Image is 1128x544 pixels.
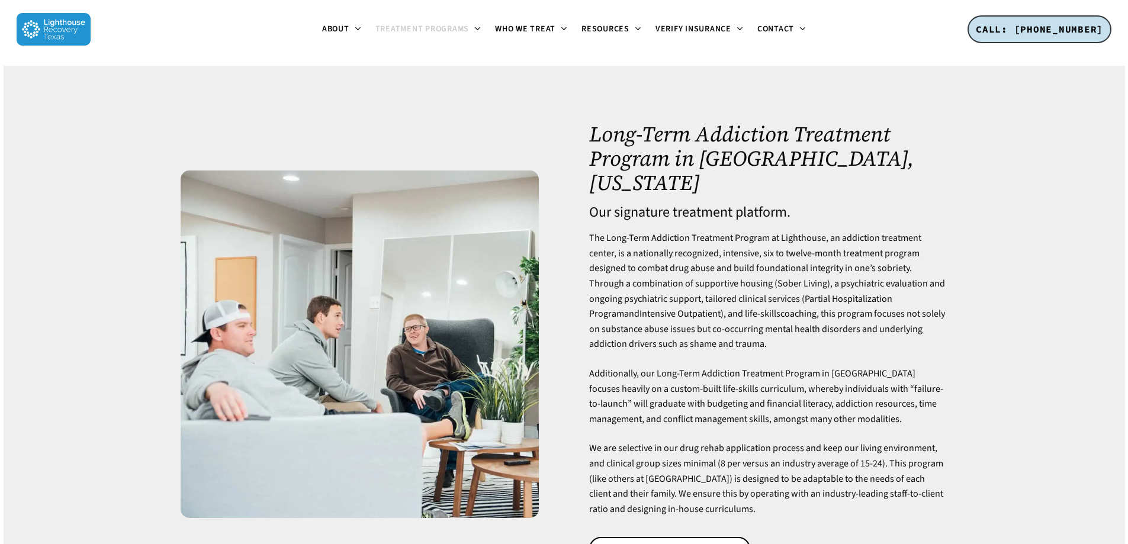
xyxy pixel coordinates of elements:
p: We are selective in our drug rehab application process and keep our living environment, and clini... [589,441,947,517]
a: CALL: [PHONE_NUMBER] [968,15,1111,44]
h4: Our signature treatment platform. [589,205,947,220]
span: CALL: [PHONE_NUMBER] [976,23,1103,35]
span: Who We Treat [495,23,555,35]
a: About [315,25,368,34]
a: coaching [780,307,817,320]
p: The Long-Term Addiction Treatment Program at Lighthouse, an addiction treatment center, is a nati... [589,231,947,366]
span: Treatment Programs [375,23,470,35]
a: Who We Treat [488,25,574,34]
a: Treatment Programs [368,25,489,34]
a: Verify Insurance [648,25,750,34]
span: Contact [757,23,794,35]
h1: Long-Term Addiction Treatment Program in [GEOGRAPHIC_DATA], [US_STATE] [589,122,947,195]
span: Verify Insurance [655,23,731,35]
span: Resources [581,23,629,35]
a: Contact [750,25,813,34]
a: Intensive Outpatient [639,307,721,320]
a: Resources [574,25,648,34]
img: Lighthouse Recovery Texas [17,13,91,46]
p: Additionally, our Long-Term Addiction Treatment Program in [GEOGRAPHIC_DATA] focuses heavily on a... [589,366,947,441]
span: About [322,23,349,35]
